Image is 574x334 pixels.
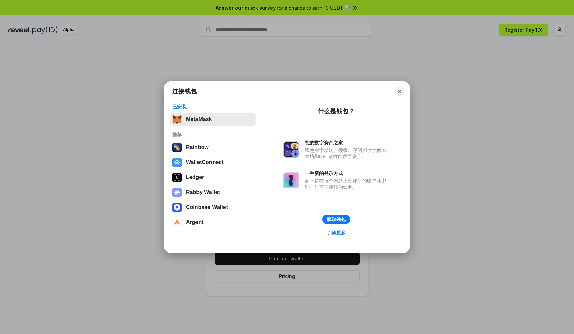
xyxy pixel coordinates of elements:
[395,87,405,96] button: Close
[283,172,299,188] img: svg+xml,%3Csvg%20xmlns%3D%22http%3A%2F%2Fwww.w3.org%2F2000%2Fsvg%22%20fill%3D%22none%22%20viewBox...
[170,156,256,169] button: WalletConnect
[172,158,182,167] img: svg+xml,%3Csvg%20width%3D%2228%22%20height%3D%2228%22%20viewBox%3D%220%200%2028%2028%22%20fill%3D...
[172,203,182,212] img: svg+xml,%3Csvg%20width%3D%2228%22%20height%3D%2228%22%20viewBox%3D%220%200%2028%2028%22%20fill%3D...
[186,174,204,180] div: Ledger
[305,147,389,159] div: 钱包用于发送、接收、存储和显示像以太坊和NFT这样的数字资产。
[305,178,389,190] div: 而不是在每个网站上创建新的账户和密码，只需连接您的钱包。
[283,141,299,158] img: svg+xml,%3Csvg%20xmlns%3D%22http%3A%2F%2Fwww.w3.org%2F2000%2Fsvg%22%20fill%3D%22none%22%20viewBox...
[172,188,182,197] img: svg+xml,%3Csvg%20xmlns%3D%22http%3A%2F%2Fwww.w3.org%2F2000%2Fsvg%22%20fill%3D%22none%22%20viewBox...
[170,216,256,229] button: Argent
[323,228,350,237] a: 了解更多
[327,216,346,222] div: 获取钱包
[186,204,228,210] div: Coinbase Wallet
[172,104,254,110] div: 已安装
[172,218,182,227] img: svg+xml,%3Csvg%20width%3D%2228%22%20height%3D%2228%22%20viewBox%3D%220%200%2028%2028%22%20fill%3D...
[322,215,350,224] button: 获取钱包
[172,132,254,138] div: 推荐
[170,113,256,126] button: MetaMask
[172,87,197,96] h1: 连接钱包
[305,140,389,146] div: 您的数字资产之家
[170,201,256,214] button: Coinbase Wallet
[318,107,355,115] div: 什么是钱包？
[170,186,256,199] button: Rabby Wallet
[186,189,220,195] div: Rabby Wallet
[172,143,182,152] img: svg+xml,%3Csvg%20width%3D%22120%22%20height%3D%22120%22%20viewBox%3D%220%200%20120%20120%22%20fil...
[172,115,182,124] img: svg+xml,%3Csvg%20fill%3D%22none%22%20height%3D%2233%22%20viewBox%3D%220%200%2035%2033%22%20width%...
[172,173,182,182] img: svg+xml,%3Csvg%20xmlns%3D%22http%3A%2F%2Fwww.w3.org%2F2000%2Fsvg%22%20width%3D%2228%22%20height%3...
[186,219,204,226] div: Argent
[170,141,256,154] button: Rainbow
[305,170,389,176] div: 一种新的登录方式
[327,230,346,236] div: 了解更多
[170,171,256,184] button: Ledger
[186,159,224,165] div: WalletConnect
[186,144,209,150] div: Rainbow
[186,116,212,122] div: MetaMask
